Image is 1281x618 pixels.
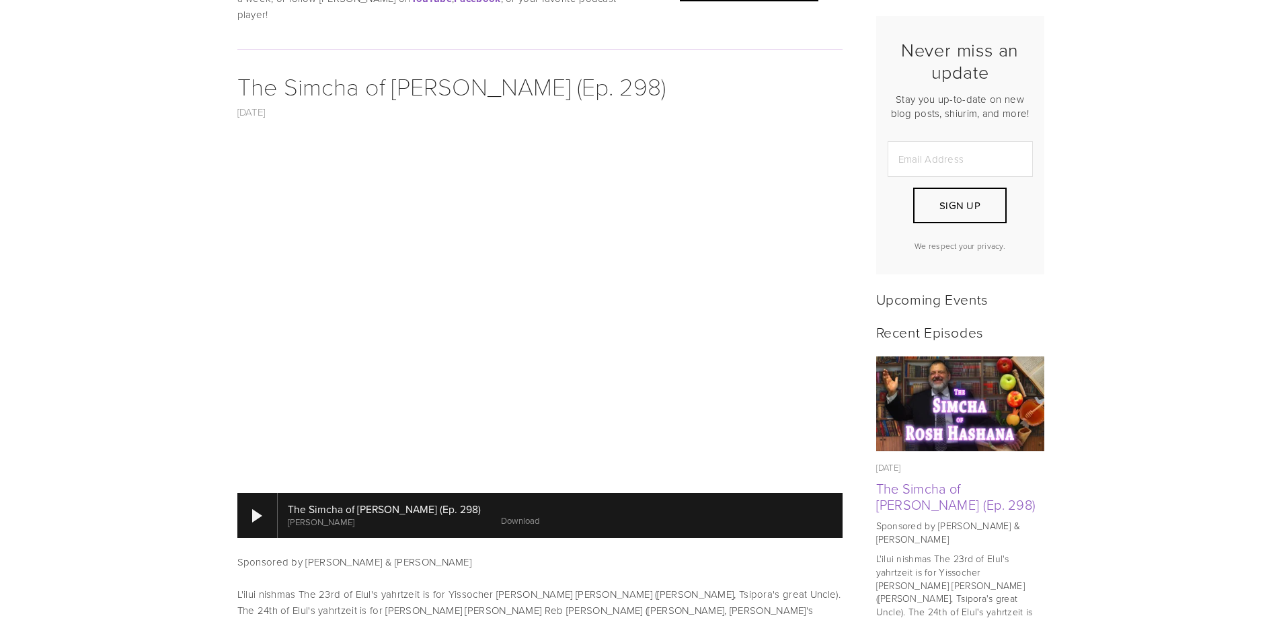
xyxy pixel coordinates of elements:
[939,198,980,213] span: Sign Up
[913,188,1006,223] button: Sign Up
[237,554,843,570] p: Sponsored by [PERSON_NAME] & [PERSON_NAME]
[876,323,1044,340] h2: Recent Episodes
[876,461,901,473] time: [DATE]
[888,92,1033,120] p: Stay you up-to-date on new blog posts, shiurim, and more!
[876,519,1044,545] p: Sponsored by [PERSON_NAME] & [PERSON_NAME]
[888,141,1033,177] input: Email Address
[237,69,666,102] a: The Simcha of [PERSON_NAME] (Ep. 298)
[237,137,843,477] iframe: YouTube video player
[876,356,1044,451] img: The Simcha of Rosh Hashana (Ep. 298)
[237,105,266,119] a: [DATE]
[888,39,1033,83] h2: Never miss an update
[888,240,1033,252] p: We respect your privacy.
[501,514,539,527] a: Download
[876,479,1036,514] a: The Simcha of [PERSON_NAME] (Ep. 298)
[876,291,1044,307] h2: Upcoming Events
